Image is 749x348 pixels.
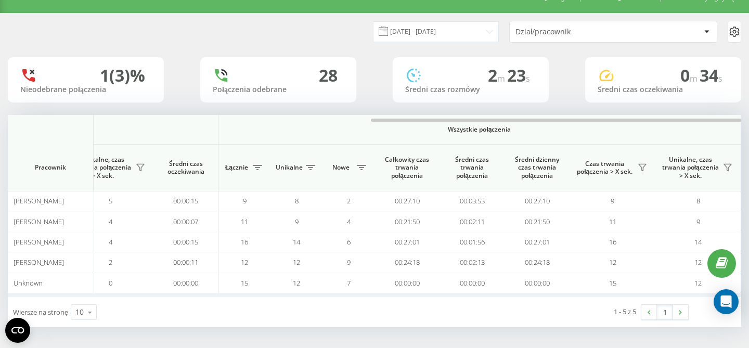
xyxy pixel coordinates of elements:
[161,160,210,176] span: Średni czas oczekiwania
[153,191,218,211] td: 00:00:15
[109,257,112,267] span: 2
[153,252,218,273] td: 00:00:11
[153,273,218,293] td: 00:00:00
[512,156,562,180] span: Średni dzienny czas trwania połączenia
[440,232,505,252] td: 00:01:56
[447,156,497,180] span: Średni czas trwania połączenia
[347,237,351,247] span: 6
[374,273,440,293] td: 00:00:00
[694,257,702,267] span: 12
[241,257,248,267] span: 12
[5,318,30,343] button: Open CMP widget
[243,196,247,205] span: 9
[109,278,112,288] span: 0
[213,85,344,94] div: Połączenia odebrane
[374,191,440,211] td: 00:27:10
[100,66,145,85] div: 1 (3)%
[661,156,720,180] span: Unikalne, czas trwania połączenia > X sek.
[20,85,151,94] div: Nieodebrane połączenia
[694,278,702,288] span: 12
[153,211,218,231] td: 00:00:07
[405,85,536,94] div: Średni czas rozmówy
[14,237,64,247] span: [PERSON_NAME]
[598,85,729,94] div: Średni czas oczekiwania
[241,278,248,288] span: 15
[690,73,700,84] span: m
[614,306,636,317] div: 1 - 5 z 5
[526,73,530,84] span: s
[347,278,351,288] span: 7
[293,257,300,267] span: 12
[17,163,84,172] span: Pracownik
[440,191,505,211] td: 00:03:53
[319,66,338,85] div: 28
[488,64,507,86] span: 2
[249,125,710,134] span: Wszystkie połączenia
[440,273,505,293] td: 00:00:00
[224,163,250,172] span: Łącznie
[505,191,570,211] td: 00:27:10
[241,217,248,226] span: 11
[700,64,722,86] span: 34
[609,237,616,247] span: 16
[505,211,570,231] td: 00:21:50
[374,211,440,231] td: 00:21:50
[109,217,112,226] span: 4
[14,278,43,288] span: Unknown
[609,257,616,267] span: 12
[347,217,351,226] span: 4
[13,307,68,317] span: Wiersze na stronę
[374,252,440,273] td: 00:24:18
[440,252,505,273] td: 00:02:13
[575,160,635,176] span: Czas trwania połączenia > X sek.
[293,278,300,288] span: 12
[505,273,570,293] td: 00:00:00
[440,211,505,231] td: 00:02:11
[515,28,640,36] div: Dział/pracownik
[14,257,64,267] span: [PERSON_NAME]
[295,196,299,205] span: 8
[328,163,354,172] span: Nowe
[73,156,133,180] span: Unikalne, czas trwania połączenia > X sek.
[75,307,84,317] div: 10
[718,73,722,84] span: s
[505,232,570,252] td: 00:27:01
[609,217,616,226] span: 11
[497,73,507,84] span: m
[382,156,432,180] span: Całkowity czas trwania połączenia
[109,237,112,247] span: 4
[241,237,248,247] span: 16
[293,237,300,247] span: 14
[609,278,616,288] span: 15
[347,196,351,205] span: 2
[276,163,303,172] span: Unikalne
[14,196,64,205] span: [PERSON_NAME]
[295,217,299,226] span: 9
[696,196,700,205] span: 8
[347,257,351,267] span: 9
[680,64,700,86] span: 0
[14,217,64,226] span: [PERSON_NAME]
[374,232,440,252] td: 00:27:01
[696,217,700,226] span: 9
[657,305,673,319] a: 1
[714,289,739,314] div: Open Intercom Messenger
[109,196,112,205] span: 5
[153,232,218,252] td: 00:00:15
[694,237,702,247] span: 14
[505,252,570,273] td: 00:24:18
[507,64,530,86] span: 23
[611,196,614,205] span: 9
